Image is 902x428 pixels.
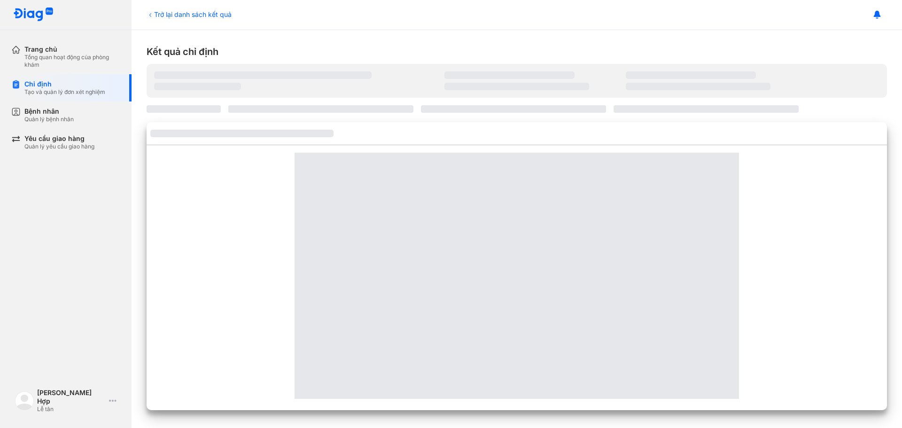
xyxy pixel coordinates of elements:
div: Quản lý yêu cầu giao hàng [24,143,94,150]
div: Quản lý bệnh nhân [24,116,74,123]
div: Tổng quan hoạt động của phòng khám [24,54,120,69]
div: Kết quả chỉ định [147,45,887,58]
div: Bệnh nhân [24,107,74,116]
img: logo [15,391,34,410]
div: Yêu cầu giao hàng [24,134,94,143]
div: Trang chủ [24,45,120,54]
div: Chỉ định [24,80,105,88]
div: Trở lại danh sách kết quả [147,9,232,19]
div: Lễ tân [37,405,105,413]
div: Tạo và quản lý đơn xét nghiệm [24,88,105,96]
div: [PERSON_NAME] Hợp [37,389,105,405]
img: logo [13,8,54,22]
